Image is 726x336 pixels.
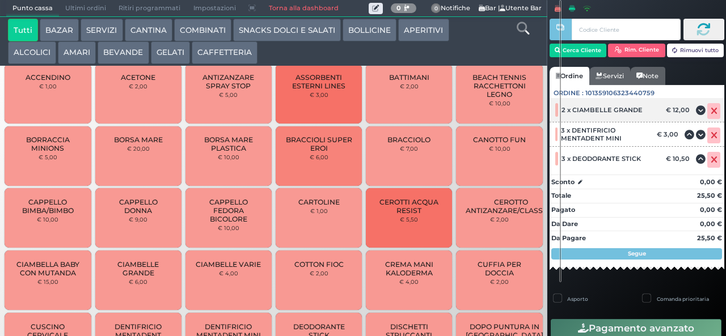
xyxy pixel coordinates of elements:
span: CIAMBELLA BABY CON MUTANDA [14,260,82,277]
button: ALCOLICI [8,41,56,64]
span: CREMA MANI KALODERMA [375,260,443,277]
small: € 20,00 [127,145,150,152]
button: Tutti [8,19,38,41]
span: BEACH TENNIS RACCHETTONI LEGNO [466,73,533,99]
span: Ultimi ordini [59,1,112,16]
span: ASSORBENTI ESTERNI LINES [285,73,353,90]
span: COTTON FIOC [294,260,344,269]
small: € 5,50 [400,216,418,223]
strong: Sconto [551,177,575,187]
small: € 10,00 [218,154,239,160]
label: Asporto [567,295,588,303]
small: € 15,00 [37,278,58,285]
strong: Segue [628,250,646,257]
small: € 2,00 [310,270,328,277]
div: € 3,00 [655,130,684,138]
a: Torna alla dashboard [262,1,344,16]
small: € 9,00 [129,216,147,223]
span: CEROTTI ACQUA RESIST [375,198,443,215]
small: € 3,00 [310,91,328,98]
small: € 5,00 [39,154,57,160]
button: COMBINATI [174,19,231,41]
span: Impostazioni [187,1,242,16]
strong: 25,50 € [697,192,722,199]
button: BEVANDE [98,41,149,64]
small: € 2,00 [400,83,419,90]
small: € 4,00 [219,270,238,277]
small: € 6,00 [129,278,147,285]
span: ACCENDINO [26,73,70,82]
small: € 5,00 [219,91,238,98]
div: € 10,50 [664,155,695,163]
small: € 6,00 [310,154,328,160]
button: Rimuovi tutto [667,44,724,57]
small: € 10,00 [489,100,510,107]
span: BORSA MARE [114,135,163,144]
span: CAPPELLO DONNA [104,198,172,215]
span: CAPPELLO BIMBA/BIMBO [14,198,82,215]
button: CANTINA [125,19,172,41]
span: CIAMBELLE VARIE [196,260,261,269]
span: BORRACCIA MINIONS [14,135,82,152]
span: 101359106323440759 [585,88,655,98]
span: CANOTTO FUN [473,135,526,144]
strong: Pagato [551,206,575,214]
span: Ritiri programmati [112,1,187,16]
span: ACETONE [121,73,155,82]
a: Note [630,67,665,85]
span: CARTOLINE [298,198,340,206]
button: BOLLICINE [343,19,396,41]
small: € 2,00 [129,83,147,90]
small: € 10,00 [37,216,58,223]
button: GELATI [151,41,190,64]
small: € 2,00 [490,278,509,285]
button: Cerca Cliente [550,44,607,57]
button: SERVIZI [81,19,123,41]
strong: Totale [551,192,571,199]
span: 3 x DEODORANTE STICK [562,155,641,163]
strong: Da Dare [551,220,578,228]
span: CUFFIA PER DOCCIA [466,260,533,277]
button: APERITIVI [398,19,449,41]
a: Ordine [550,67,589,85]
label: Comanda prioritaria [657,295,709,303]
input: Codice Cliente [572,19,680,40]
span: BORSA MARE PLASTICA [195,135,263,152]
span: ANTIZANZARE SPRAY STOP [195,73,263,90]
b: 0 [396,4,401,12]
strong: 0,00 € [700,178,722,186]
strong: 0,00 € [700,206,722,214]
small: € 2,00 [490,216,509,223]
button: AMARI [58,41,96,64]
button: Rim. Cliente [608,44,665,57]
span: Punto cassa [6,1,59,16]
span: BRACCIOLI SUPER EROI [285,135,353,152]
span: Ordine : [554,88,584,98]
small: € 10,00 [489,145,510,152]
button: SNACKS DOLCI E SALATI [233,19,341,41]
span: CAPPELLO FEDORA BICOLORE [195,198,263,223]
small: € 1,00 [310,207,328,214]
small: € 1,00 [39,83,57,90]
span: 0 [431,3,441,14]
strong: Da Pagare [551,234,586,242]
span: 2 x CIAMBELLE GRANDE [562,106,643,114]
a: Servizi [589,67,630,85]
strong: 0,00 € [700,220,722,228]
strong: 25,50 € [697,234,722,242]
span: BRACCIOLO [387,135,430,144]
button: CAFFETTERIA [192,41,258,64]
span: CIAMBELLE GRANDE [104,260,172,277]
span: BATTIMANI [389,73,429,82]
button: BAZAR [40,19,79,41]
small: € 10,00 [218,224,239,231]
small: € 7,00 [400,145,418,152]
small: € 4,00 [399,278,419,285]
div: € 12,00 [664,106,695,114]
span: CEROTTO ANTIZANZARE/CLASSICO [466,198,556,215]
span: 3 x DENTIFRICIO MENTADENT MINI [561,126,649,142]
